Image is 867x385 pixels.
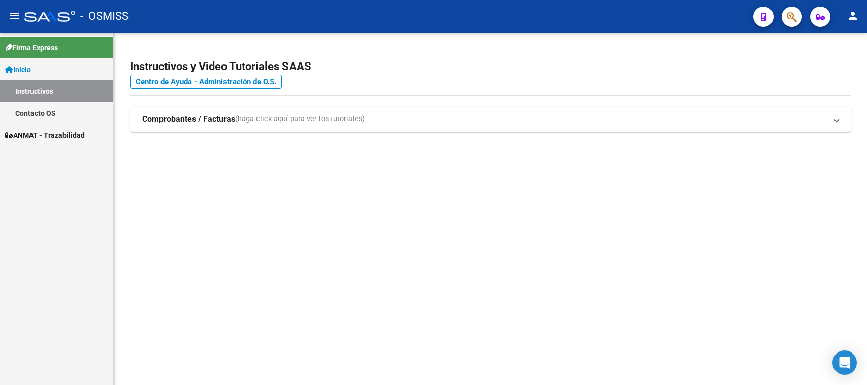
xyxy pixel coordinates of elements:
[8,10,20,22] mat-icon: menu
[142,114,235,125] strong: Comprobantes / Facturas
[130,75,282,89] a: Centro de Ayuda - Administración de O.S.
[847,10,859,22] mat-icon: person
[832,350,857,375] div: Open Intercom Messenger
[235,114,365,125] span: (haga click aquí para ver los tutoriales)
[5,130,85,141] span: ANMAT - Trazabilidad
[130,57,851,76] h2: Instructivos y Video Tutoriales SAAS
[80,5,129,27] span: - OSMISS
[130,107,851,132] mat-expansion-panel-header: Comprobantes / Facturas(haga click aquí para ver los tutoriales)
[5,64,31,75] span: Inicio
[5,42,58,53] span: Firma Express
